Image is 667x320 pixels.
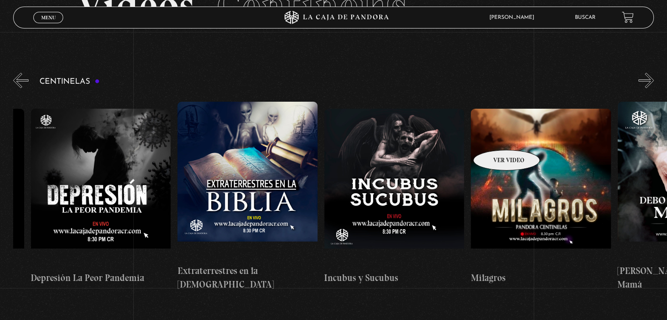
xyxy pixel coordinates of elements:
a: View your shopping cart [622,11,634,23]
button: Previous [13,73,29,88]
h3: Centinelas [39,78,100,86]
span: [PERSON_NAME] [485,15,543,20]
h4: Milagros [471,271,610,285]
button: Next [638,73,654,88]
span: Menu [41,15,56,20]
h4: Extraterrestres en la [DEMOGRAPHIC_DATA] [177,264,317,292]
a: Buscar [575,15,596,20]
h4: Incubus y Sucubus [324,271,464,285]
a: Milagros [471,95,610,299]
a: Extraterrestres en la [DEMOGRAPHIC_DATA] [177,95,317,299]
a: Incubus y Sucubus [324,95,464,299]
span: Cerrar [38,22,59,28]
a: Depresión La Peor Pandemia [31,95,171,299]
h4: Depresión La Peor Pandemia [31,271,171,285]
